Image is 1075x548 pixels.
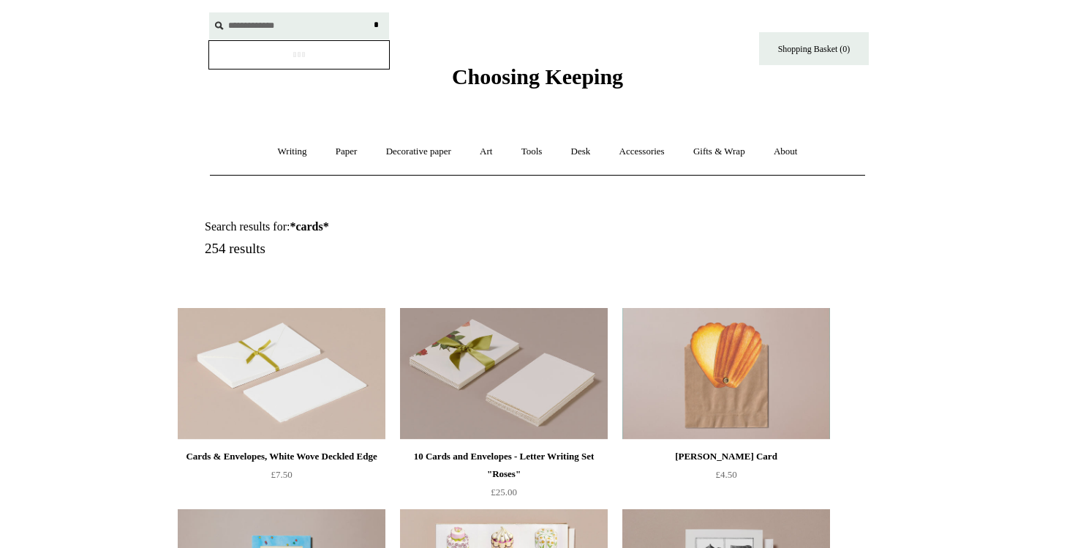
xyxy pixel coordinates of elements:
[181,448,382,465] div: Cards & Envelopes, White Wove Deckled Edge
[626,448,826,465] div: [PERSON_NAME] Card
[400,448,608,508] a: 10 Cards and Envelopes - Letter Writing Set "Roses" £25.00
[400,308,608,440] img: 10 Cards and Envelopes - Letter Writing Set "Roses"
[205,241,554,258] h5: 254 results
[205,219,554,233] h1: Search results for:
[508,132,556,171] a: Tools
[491,487,517,498] span: £25.00
[622,308,830,440] img: Madeleine Greeting Card
[680,132,758,171] a: Gifts & Wrap
[178,308,385,440] a: Cards & Envelopes, White Wove Deckled Edge Cards & Envelopes, White Wove Deckled Edge
[400,308,608,440] a: 10 Cards and Envelopes - Letter Writing Set "Roses" 10 Cards and Envelopes - Letter Writing Set "...
[761,132,811,171] a: About
[373,132,464,171] a: Decorative paper
[178,308,385,440] img: Cards & Envelopes, White Wove Deckled Edge
[271,469,292,480] span: £7.50
[467,132,505,171] a: Art
[178,448,385,508] a: Cards & Envelopes, White Wove Deckled Edge £7.50
[452,64,623,89] span: Choosing Keeping
[452,76,623,86] a: Choosing Keeping
[265,132,320,171] a: Writing
[622,308,830,440] a: Madeleine Greeting Card Madeleine Greeting Card
[606,132,678,171] a: Accessories
[759,32,869,65] a: Shopping Basket (0)
[622,448,830,508] a: [PERSON_NAME] Card £4.50
[715,469,736,480] span: £4.50
[558,132,604,171] a: Desk
[404,448,604,483] div: 10 Cards and Envelopes - Letter Writing Set "Roses"
[322,132,371,171] a: Paper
